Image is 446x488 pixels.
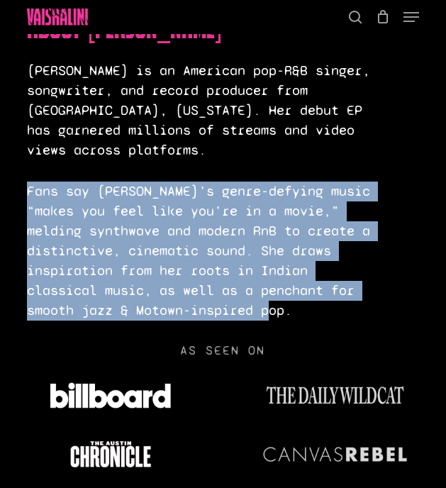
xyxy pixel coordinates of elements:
p: Fans say [PERSON_NAME]’s genre-defying music “makes you feel like you’re in a movie,” melding syn... [27,182,380,321]
a: Cart [369,9,396,26]
img: Vaishalini [27,9,89,26]
a: Navigation Menu [403,10,419,24]
p: [PERSON_NAME] is an American pop-R&B singer, songwriter, and record producer from [GEOGRAPHIC_DAT... [27,61,380,182]
h5: as seen on [27,342,419,359]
